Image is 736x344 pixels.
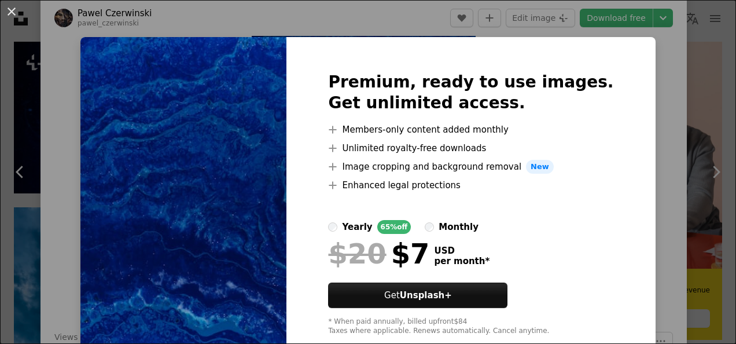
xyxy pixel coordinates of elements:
span: USD [434,246,490,256]
li: Enhanced legal protections [328,178,613,192]
span: New [526,160,554,174]
li: Unlimited royalty-free downloads [328,141,613,155]
div: $7 [328,239,429,269]
div: monthly [439,220,479,234]
h2: Premium, ready to use images. Get unlimited access. [328,72,613,114]
button: GetUnsplash+ [328,283,507,308]
input: monthly [425,222,434,232]
li: Members-only content added monthly [328,123,613,137]
input: yearly65%off [328,222,337,232]
span: per month * [434,256,490,266]
div: 65% off [377,220,411,234]
div: * When paid annually, billed upfront $84 Taxes where applicable. Renews automatically. Cancel any... [328,317,613,336]
span: $20 [328,239,386,269]
div: yearly [342,220,372,234]
li: Image cropping and background removal [328,160,613,174]
strong: Unsplash+ [400,290,452,301]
